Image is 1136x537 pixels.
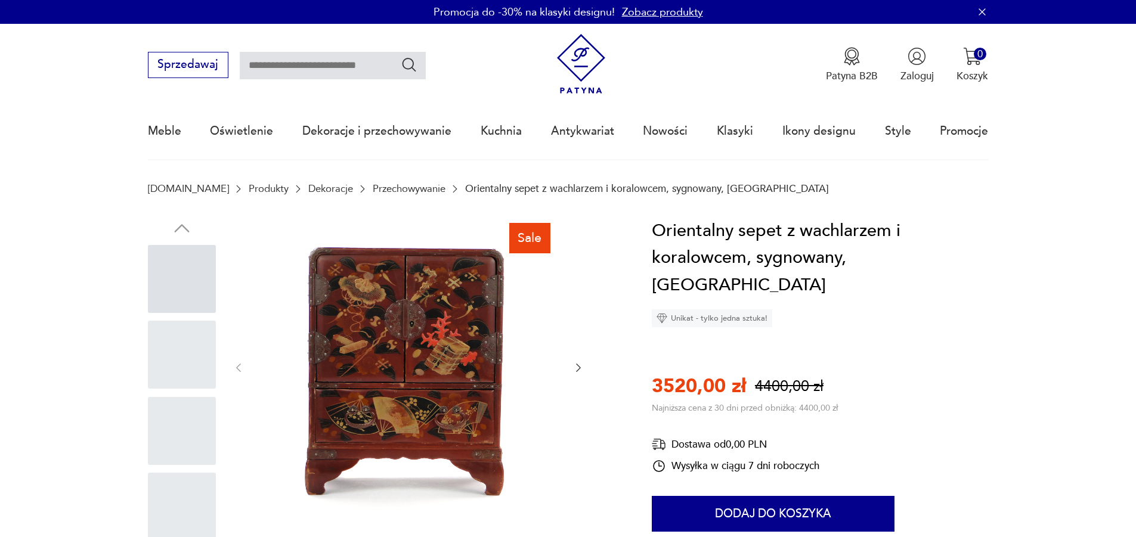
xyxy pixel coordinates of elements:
[652,373,746,399] p: 3520,00 zł
[308,183,353,194] a: Dekoracje
[148,104,181,159] a: Meble
[509,223,550,253] div: Sale
[622,5,703,20] a: Zobacz produkty
[885,104,911,159] a: Style
[974,48,986,60] div: 0
[963,47,982,66] img: Ikona koszyka
[782,104,856,159] a: Ikony designu
[826,47,878,83] button: Patyna B2B
[826,69,878,83] p: Patyna B2B
[957,69,988,83] p: Koszyk
[481,104,522,159] a: Kuchnia
[652,309,772,327] div: Unikat - tylko jedna sztuka!
[249,183,289,194] a: Produkty
[940,104,988,159] a: Promocje
[465,183,829,194] p: Orientalny sepet z wachlarzem i koralowcem, sygnowany, [GEOGRAPHIC_DATA]
[957,47,988,83] button: 0Koszyk
[401,56,418,73] button: Szukaj
[652,437,666,452] img: Ikona dostawy
[843,47,861,66] img: Ikona medalu
[900,69,934,83] p: Zaloguj
[652,218,988,299] h1: Orientalny sepet z wachlarzem i koralowcem, sygnowany, [GEOGRAPHIC_DATA]
[652,437,819,452] div: Dostawa od 0,00 PLN
[826,47,878,83] a: Ikona medaluPatyna B2B
[148,61,228,70] a: Sprzedawaj
[551,34,611,94] img: Patyna - sklep z meblami i dekoracjami vintage
[755,376,824,397] p: 4400,00 zł
[148,52,228,78] button: Sprzedawaj
[302,104,451,159] a: Dekoracje i przechowywanie
[652,402,838,414] p: Najniższa cena z 30 dni przed obniżką: 4400,00 zł
[652,459,819,473] div: Wysyłka w ciągu 7 dni roboczych
[551,104,614,159] a: Antykwariat
[657,313,667,324] img: Ikona diamentu
[652,496,894,532] button: Dodaj do koszyka
[373,183,445,194] a: Przechowywanie
[434,5,615,20] p: Promocja do -30% na klasyki designu!
[900,47,934,83] button: Zaloguj
[259,218,558,516] img: Zdjęcie produktu Orientalny sepet z wachlarzem i koralowcem, sygnowany, Japonia
[908,47,926,66] img: Ikonka użytkownika
[717,104,753,159] a: Klasyki
[643,104,688,159] a: Nowości
[210,104,273,159] a: Oświetlenie
[148,183,229,194] a: [DOMAIN_NAME]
